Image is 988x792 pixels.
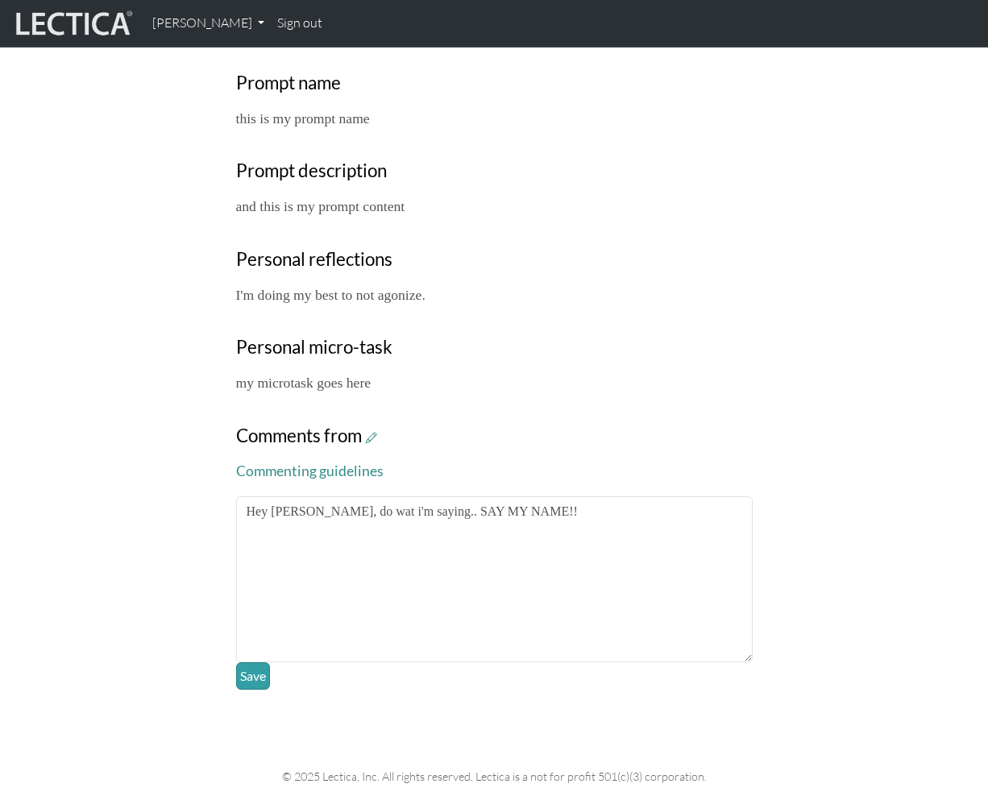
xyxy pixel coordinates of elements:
h3: Personal reflections [236,249,753,271]
a: [PERSON_NAME] [146,6,271,40]
h3: Personal micro-task [236,337,753,359]
h3: Prompt name [236,73,753,94]
p: © 2025 Lectica, Inc. All rights reserved. Lectica is a not for profit 501(c)(3) corporation. [44,767,944,786]
button: Save [236,662,270,690]
h3: Comments from [236,425,753,447]
p: my microtask goes here [236,371,753,394]
img: lecticalive [12,8,133,39]
p: and this is my prompt content [236,195,753,218]
p: this is my prompt name [236,107,753,130]
h3: Prompt description [236,160,753,182]
p: I'm doing my best to not agonize. [236,284,753,306]
a: Sign out [271,6,329,40]
a: Commenting guidelines [236,462,384,479]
